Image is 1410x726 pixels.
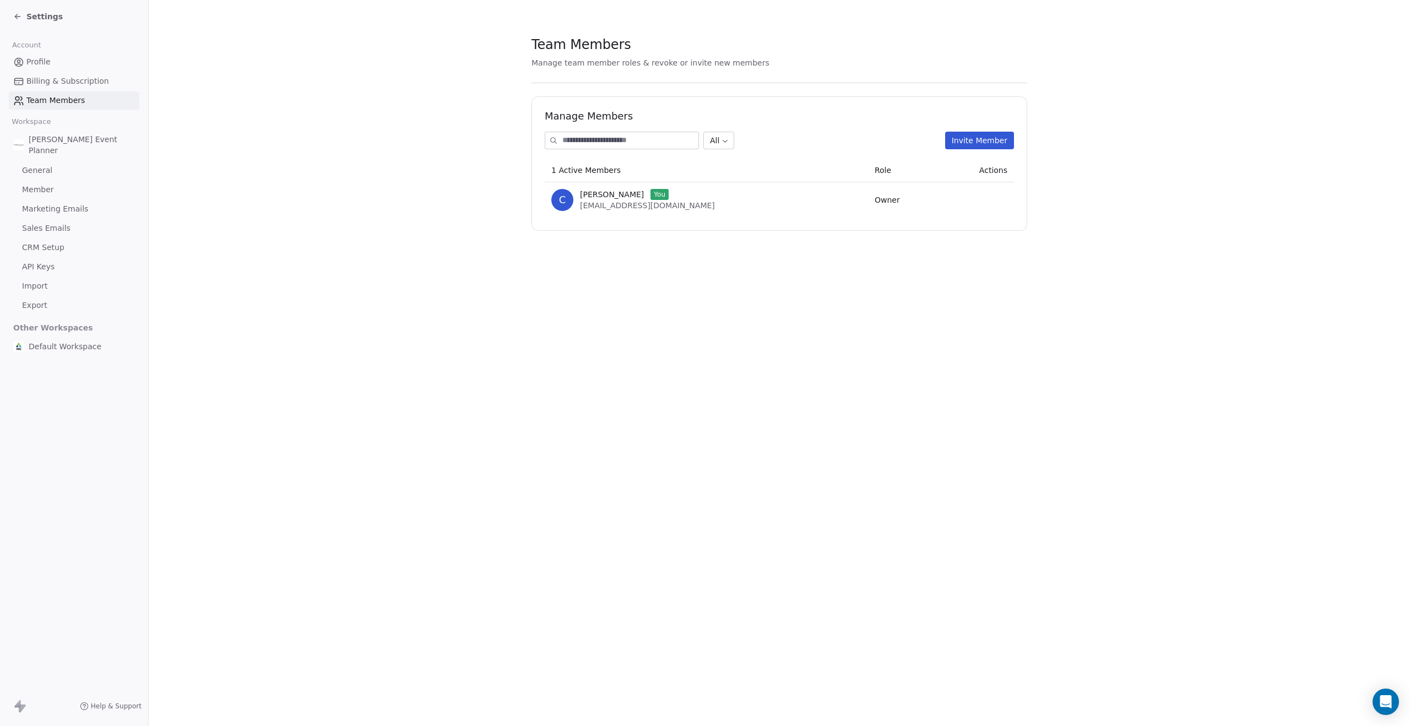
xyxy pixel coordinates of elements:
[9,181,139,199] a: Member
[580,189,644,200] span: [PERSON_NAME]
[9,200,139,218] a: Marketing Emails
[22,300,47,311] span: Export
[22,165,52,176] span: General
[26,56,51,68] span: Profile
[7,113,56,130] span: Workspace
[7,37,46,53] span: Account
[13,139,24,150] img: CINDHY%20CAMACHO%20event%20planner%20logo-01.jpg
[9,239,139,257] a: CRM Setup
[29,341,101,352] span: Default Workspace
[875,196,900,204] span: Owner
[42,65,99,72] div: Domain Overview
[9,53,139,71] a: Profile
[22,203,88,215] span: Marketing Emails
[551,189,573,211] span: C
[9,161,139,180] a: General
[9,277,139,295] a: Import
[545,110,1014,123] h1: Manage Members
[875,166,891,175] span: Role
[22,184,54,196] span: Member
[532,36,631,53] span: Team Members
[22,223,70,234] span: Sales Emails
[26,95,85,106] span: Team Members
[979,166,1007,175] span: Actions
[22,242,64,253] span: CRM Setup
[22,280,47,292] span: Import
[532,58,769,67] span: Manage team member roles & revoke or invite new members
[18,18,26,26] img: logo_orange.svg
[22,261,55,273] span: API Keys
[26,75,109,87] span: Billing & Subscription
[551,166,621,175] span: 1 Active Members
[9,219,139,237] a: Sales Emails
[30,64,39,73] img: tab_domain_overview_orange.svg
[945,132,1014,149] button: Invite Member
[31,18,54,26] div: v 4.0.25
[122,65,186,72] div: Keywords by Traffic
[29,134,135,156] span: [PERSON_NAME] Event Planner
[91,702,142,711] span: Help & Support
[13,11,63,22] a: Settings
[9,72,139,90] a: Billing & Subscription
[9,296,139,315] a: Export
[13,341,24,352] img: Ker3%20logo-01%20(1).jpg
[9,258,139,276] a: API Keys
[26,11,63,22] span: Settings
[580,201,715,210] span: [EMAIL_ADDRESS][DOMAIN_NAME]
[650,189,669,200] span: You
[9,91,139,110] a: Team Members
[18,29,26,37] img: website_grey.svg
[9,319,97,337] span: Other Workspaces
[80,702,142,711] a: Help & Support
[110,64,118,73] img: tab_keywords_by_traffic_grey.svg
[1373,689,1399,715] div: Open Intercom Messenger
[29,29,121,37] div: Domain: [DOMAIN_NAME]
